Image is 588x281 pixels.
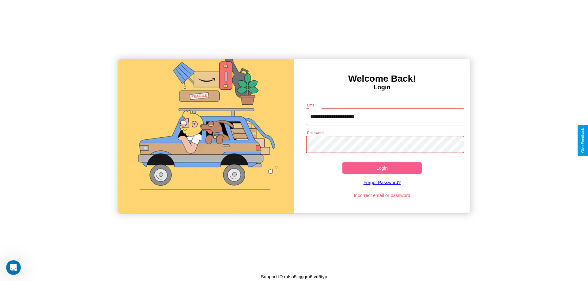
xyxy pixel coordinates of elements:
label: Email [307,102,317,108]
h3: Welcome Back! [294,73,470,84]
div: Give Feedback [581,128,585,153]
p: Incorrect email or password [303,191,462,199]
a: Forgot Password? [303,174,462,191]
h4: Login [294,84,470,91]
label: Password [307,130,323,135]
iframe: Intercom live chat [6,260,21,275]
img: gif [118,59,294,213]
button: Login [342,162,422,174]
p: Support ID: mfsa5jcjggm6fvd6typ [261,272,327,281]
